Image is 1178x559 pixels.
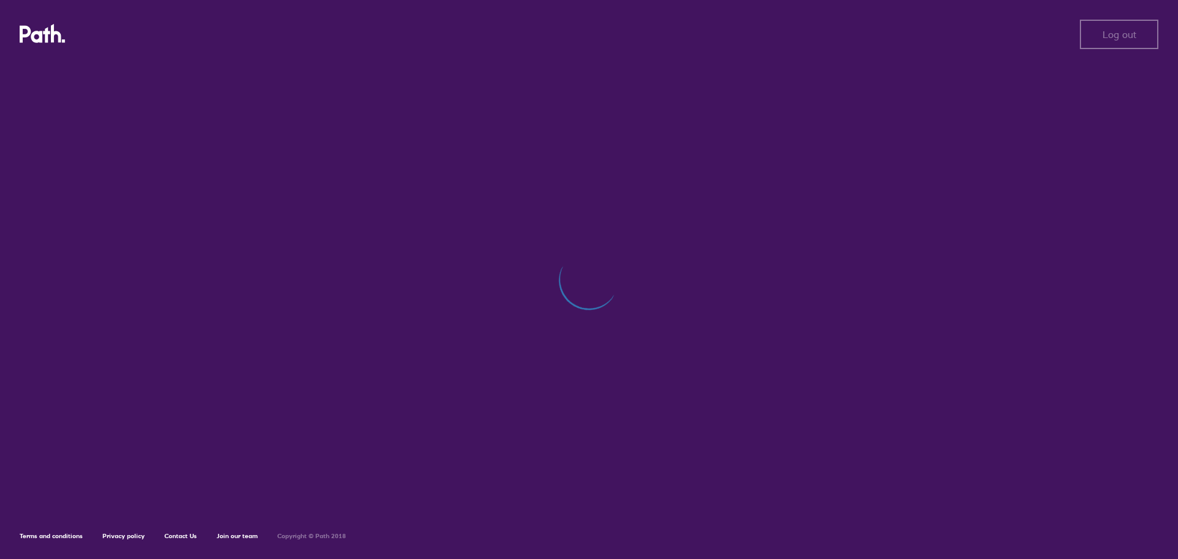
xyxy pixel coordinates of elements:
[277,533,346,540] h6: Copyright © Path 2018
[164,532,197,540] a: Contact Us
[217,532,258,540] a: Join our team
[1103,29,1136,40] span: Log out
[102,532,145,540] a: Privacy policy
[20,532,83,540] a: Terms and conditions
[1080,20,1158,49] button: Log out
